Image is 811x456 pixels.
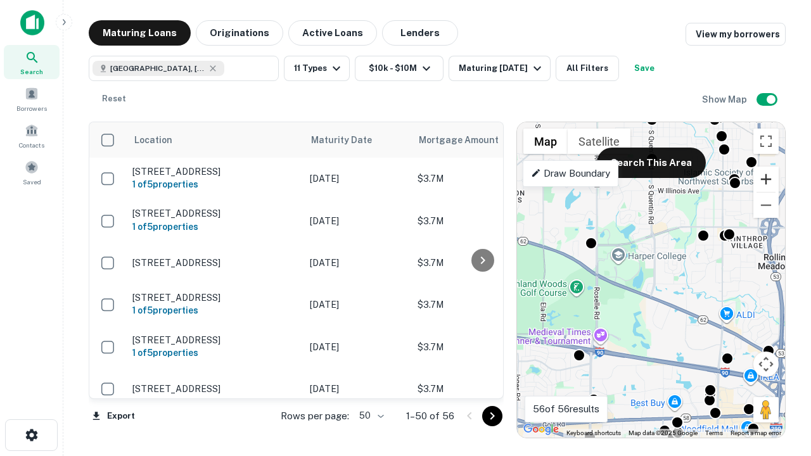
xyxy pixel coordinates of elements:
button: Maturing Loans [89,20,191,46]
p: $3.7M [418,298,544,312]
h6: Show Map [702,92,749,106]
th: Mortgage Amount [411,122,551,158]
a: Terms (opens in new tab) [705,429,723,436]
span: Mortgage Amount [419,132,515,148]
span: Saved [23,177,41,187]
div: Maturing [DATE] [459,61,545,76]
button: Save your search to get updates of matches that match your search criteria. [624,56,665,81]
button: Originations [196,20,283,46]
a: Contacts [4,118,60,153]
h6: 1 of 5 properties [132,303,297,317]
button: 11 Types [284,56,350,81]
p: Rows per page: [281,408,349,424]
p: [DATE] [310,214,405,228]
p: [DATE] [310,256,405,270]
p: $3.7M [418,256,544,270]
span: Search [20,66,43,77]
a: Open this area in Google Maps (opens a new window) [520,421,562,438]
button: Maturing [DATE] [449,56,551,81]
button: Keyboard shortcuts [566,429,621,438]
p: [STREET_ADDRESS] [132,257,297,269]
button: Search This Area [597,148,706,178]
button: All Filters [556,56,619,81]
p: [STREET_ADDRESS] [132,292,297,303]
button: Toggle fullscreen view [753,129,779,154]
p: $3.7M [418,382,544,396]
button: $10k - $10M [355,56,444,81]
button: Zoom in [753,167,779,192]
button: Active Loans [288,20,377,46]
h6: 1 of 5 properties [132,220,297,234]
iframe: Chat Widget [748,314,811,375]
span: Contacts [19,140,44,150]
button: Drag Pegman onto the map to open Street View [753,397,779,422]
p: [STREET_ADDRESS] [132,383,297,395]
button: Go to next page [482,406,502,426]
div: 0 0 [517,122,785,438]
div: 50 [354,407,386,425]
span: Map data ©2025 Google [629,429,698,436]
p: 1–50 of 56 [406,408,454,424]
p: [DATE] [310,298,405,312]
p: $3.7M [418,340,544,354]
a: Saved [4,155,60,189]
p: [STREET_ADDRESS] [132,334,297,346]
a: Borrowers [4,82,60,116]
p: [STREET_ADDRESS] [132,208,297,219]
p: [DATE] [310,340,405,354]
button: Reset [94,86,134,111]
p: [STREET_ADDRESS] [132,166,297,177]
h6: 1 of 5 properties [132,346,297,360]
p: $3.7M [418,172,544,186]
img: Google [520,421,562,438]
img: capitalize-icon.png [20,10,44,35]
button: Show street map [523,129,568,154]
p: 56 of 56 results [533,402,599,417]
span: Borrowers [16,103,47,113]
a: View my borrowers [686,23,786,46]
button: Export [89,407,138,426]
th: Maturity Date [303,122,411,158]
p: Draw Boundary [531,166,610,181]
p: [DATE] [310,382,405,396]
span: Location [134,132,172,148]
p: $3.7M [418,214,544,228]
p: [DATE] [310,172,405,186]
button: Zoom out [753,193,779,218]
a: Search [4,45,60,79]
h6: 1 of 5 properties [132,177,297,191]
span: Maturity Date [311,132,388,148]
th: Location [126,122,303,158]
a: Report a map error [731,429,781,436]
button: Show satellite imagery [568,129,630,154]
button: Lenders [382,20,458,46]
span: [GEOGRAPHIC_DATA], [GEOGRAPHIC_DATA] [110,63,205,74]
